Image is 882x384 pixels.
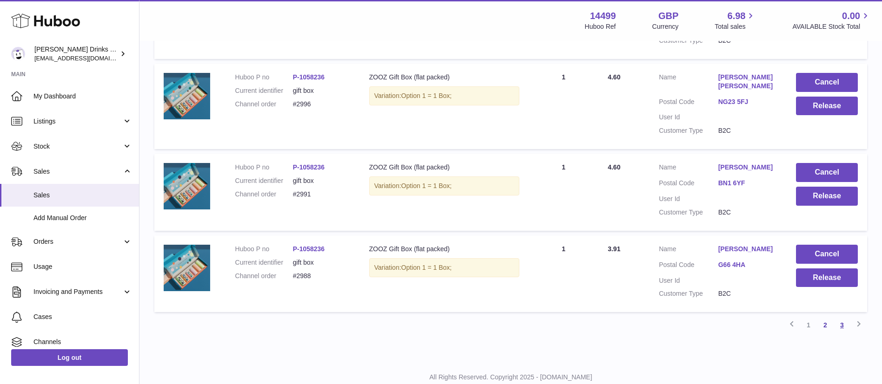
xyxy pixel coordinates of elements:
dt: Huboo P no [235,163,293,172]
dt: Name [659,245,718,256]
div: Huboo Ref [585,22,616,31]
a: G66 4HA [718,260,778,269]
a: [PERSON_NAME] [PERSON_NAME] [718,73,778,91]
dt: Current identifier [235,258,293,267]
a: P-1058236 [293,245,325,253]
img: internalAdmin-14499@internal.huboo.com [11,47,25,61]
dt: Postal Code [659,260,718,272]
dt: Postal Code [659,179,718,190]
dt: Channel order [235,100,293,109]
div: ZOOZ Gift Box (flat packed) [369,245,520,254]
dt: Channel order [235,190,293,199]
dt: Customer Type [659,208,718,217]
dd: B2C [718,289,778,298]
a: 1 [800,317,817,333]
dt: Name [659,73,718,93]
span: Sales [33,167,122,176]
button: Release [796,97,858,116]
span: 6.98 [728,10,746,22]
dd: B2C [718,208,778,217]
span: [EMAIL_ADDRESS][DOMAIN_NAME] [34,54,137,62]
dd: gift box [293,86,351,95]
a: 2 [817,317,834,333]
span: Channels [33,338,132,346]
button: Release [796,187,858,206]
a: NG23 5FJ [718,98,778,106]
dt: Huboo P no [235,245,293,254]
a: 0.00 AVAILABLE Stock Total [792,10,871,31]
span: Cases [33,312,132,321]
div: [PERSON_NAME] Drinks LTD (t/a Zooz) [34,45,118,63]
span: Stock [33,142,122,151]
a: 6.98 Total sales [715,10,756,31]
div: ZOOZ Gift Box (flat packed) [369,73,520,82]
dd: gift box [293,258,351,267]
span: Listings [33,117,122,126]
span: Option 1 = 1 Box; [401,182,452,189]
img: Stepan_Komar_remove_logo__make_variations_of_this_image__keep_it_the_same_1968e2f6-70ca-40dd-8bfa... [164,163,210,209]
a: P-1058236 [293,73,325,81]
a: BN1 6YF [718,179,778,188]
dt: Postal Code [659,98,718,109]
dt: Huboo P no [235,73,293,82]
dd: gift box [293,176,351,185]
p: All Rights Reserved. Copyright 2025 - [DOMAIN_NAME] [147,373,875,382]
span: Orders [33,237,122,246]
span: AVAILABLE Stock Total [792,22,871,31]
dd: #2988 [293,272,351,280]
span: My Dashboard [33,92,132,101]
div: Variation: [369,176,520,195]
dt: Current identifier [235,86,293,95]
dt: Current identifier [235,176,293,185]
dd: #2996 [293,100,351,109]
span: Add Manual Order [33,214,132,222]
div: Variation: [369,258,520,277]
dd: #2991 [293,190,351,199]
a: [PERSON_NAME] [718,245,778,254]
span: 3.91 [608,245,620,253]
span: 0.00 [842,10,860,22]
dt: Customer Type [659,289,718,298]
strong: GBP [658,10,678,22]
span: Invoicing and Payments [33,287,122,296]
div: ZOOZ Gift Box (flat packed) [369,163,520,172]
span: Usage [33,262,132,271]
button: Cancel [796,163,858,182]
div: Variation: [369,86,520,105]
dd: B2C [718,126,778,135]
span: Sales [33,191,132,200]
div: Currency [652,22,679,31]
img: Stepan_Komar_remove_logo__make_variations_of_this_image__keep_it_the_same_1968e2f6-70ca-40dd-8bfa... [164,245,210,291]
dt: User Id [659,113,718,122]
button: Release [796,268,858,287]
a: Log out [11,349,128,366]
span: 4.60 [608,73,620,81]
img: Stepan_Komar_remove_logo__make_variations_of_this_image__keep_it_the_same_1968e2f6-70ca-40dd-8bfa... [164,73,210,119]
span: Option 1 = 1 Box; [401,264,452,271]
dt: Customer Type [659,126,718,135]
button: Cancel [796,73,858,92]
dt: Channel order [235,272,293,280]
span: Option 1 = 1 Box; [401,92,452,99]
dt: User Id [659,276,718,285]
span: Total sales [715,22,756,31]
span: 4.60 [608,163,620,171]
a: P-1058236 [293,163,325,171]
td: 1 [529,64,598,149]
td: 1 [529,154,598,231]
a: [PERSON_NAME] [718,163,778,172]
button: Cancel [796,245,858,264]
strong: 14499 [590,10,616,22]
a: 3 [834,317,850,333]
dt: Name [659,163,718,174]
dt: User Id [659,195,718,203]
td: 1 [529,235,598,312]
